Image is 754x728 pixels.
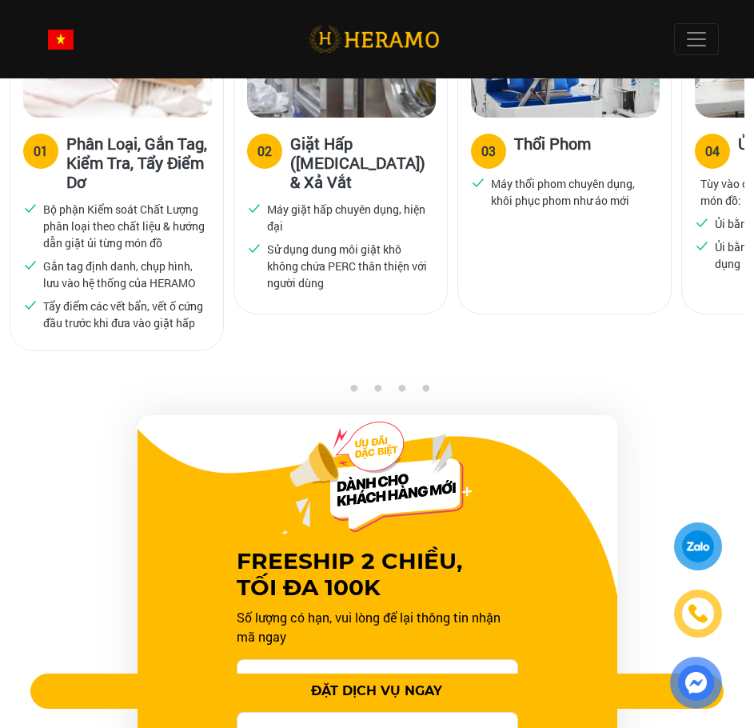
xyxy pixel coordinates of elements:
[43,201,205,251] p: Bộ phận Kiểm soát Chất Lượng phân loại theo chất liệu & hướng dẫn giặt ủi từng món đồ
[321,384,337,400] button: 1
[66,134,210,191] h3: Phân Loại, Gắn Tag, Kiểm Tra, Tẩy Điểm Dơ
[514,134,591,166] h3: Thổi Phom
[48,30,74,50] img: vn-flag.png
[491,175,652,209] p: Máy thổi phom chuyên dụng, khôi phục phom như áo mới
[290,134,434,191] h3: Giặt Hấp ([MEDICAL_DATA]) & Xả Vắt
[247,201,261,215] img: checked.svg
[257,142,272,161] div: 02
[237,548,518,602] h3: FREESHIP 2 CHIỀU, TỐI ĐA 100K
[695,238,709,253] img: checked.svg
[695,215,709,230] img: checked.svg
[237,608,518,646] p: Số lượng có hạn, vui lòng để lại thông tin nhận mã ngay
[23,258,38,272] img: checked.svg
[247,241,261,255] img: checked.svg
[705,142,720,161] div: 04
[417,384,433,400] button: 5
[676,591,720,636] a: phone-icon
[30,674,724,709] button: ĐẶT DỊCH VỤ NGAY
[43,258,205,291] p: Gắn tag định danh, chụp hình, lưu vào hệ thống của HERAMO
[481,142,496,161] div: 03
[43,298,205,331] p: Tẩy điểm các vết bẩn, vết ố cứng đầu trước khi đưa vào giặt hấp
[34,142,48,161] div: 01
[267,201,429,234] p: Máy giặt hấp chuyên dụng, hiện đại
[393,384,409,400] button: 4
[345,384,361,400] button: 2
[23,201,38,215] img: checked.svg
[282,422,473,535] img: Offer Header
[23,298,38,312] img: checked.svg
[471,175,485,190] img: checked.svg
[687,602,710,625] img: phone-icon
[369,384,385,400] button: 3
[267,241,429,291] p: Sử dụng dung môi giặt khô không chứa PERC thân thiện với người dùng
[309,23,439,56] img: logo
